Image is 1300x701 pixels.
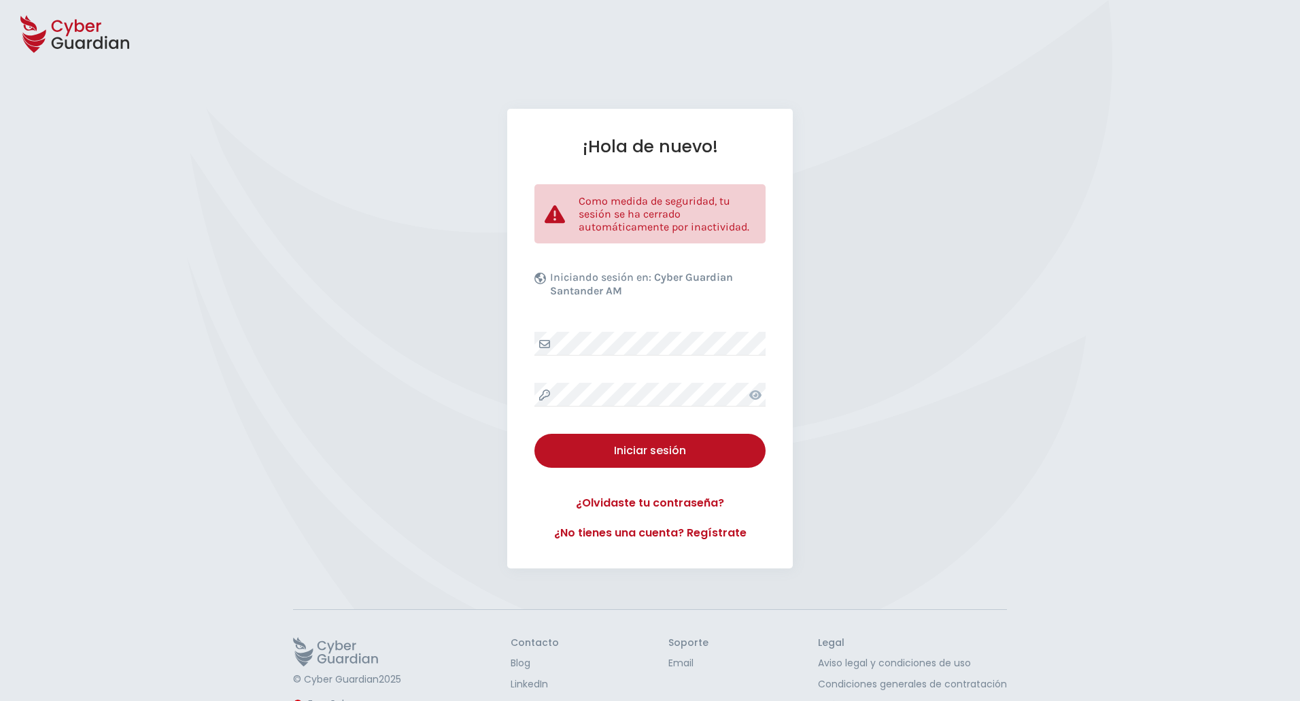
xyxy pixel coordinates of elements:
a: Blog [511,656,559,670]
p: © Cyber Guardian 2025 [293,674,401,686]
p: Iniciando sesión en: [550,271,762,305]
h1: ¡Hola de nuevo! [534,136,766,157]
h3: Soporte [668,637,708,649]
a: Condiciones generales de contratación [818,677,1007,691]
h3: Contacto [511,637,559,649]
p: Como medida de seguridad, tu sesión se ha cerrado automáticamente por inactividad. [579,194,755,233]
button: Iniciar sesión [534,434,766,468]
a: LinkedIn [511,677,559,691]
a: Aviso legal y condiciones de uso [818,656,1007,670]
a: ¿No tienes una cuenta? Regístrate [534,525,766,541]
a: ¿Olvidaste tu contraseña? [534,495,766,511]
h3: Legal [818,637,1007,649]
a: Email [668,656,708,670]
b: Cyber Guardian Santander AM [550,271,733,297]
div: Iniciar sesión [545,443,755,459]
